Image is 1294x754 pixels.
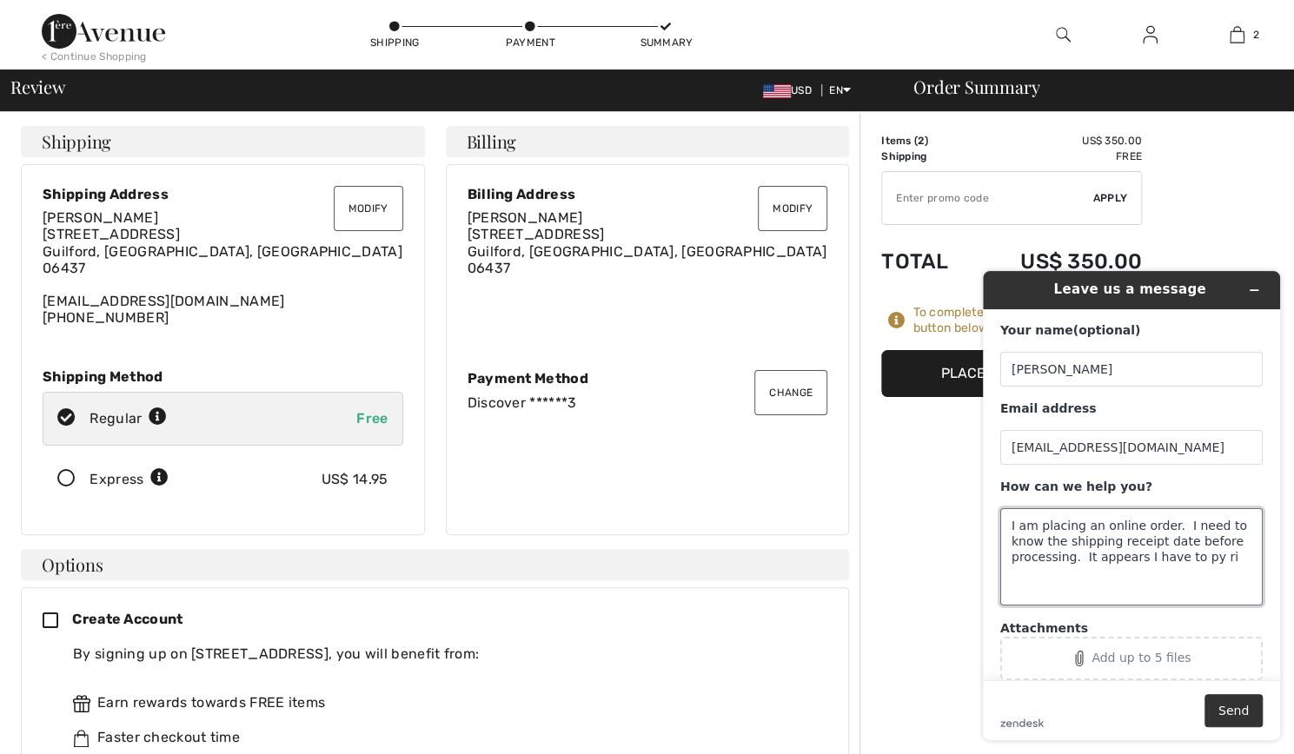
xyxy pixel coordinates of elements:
td: US$ 350.00 [974,232,1142,291]
td: Items ( ) [881,133,974,149]
span: 2 [918,135,924,147]
div: [EMAIL_ADDRESS][DOMAIN_NAME] [PHONE_NUMBER] [43,209,403,326]
div: To complete your order, press the button below. [912,305,1142,336]
a: Sign In [1129,24,1171,46]
div: < Continue Shopping [42,49,147,64]
a: 2 [1194,24,1279,45]
img: search the website [1056,24,1071,45]
div: Faster checkout time [73,727,813,748]
span: Review [10,78,65,96]
span: [STREET_ADDRESS] Guilford, [GEOGRAPHIC_DATA], [GEOGRAPHIC_DATA] 06437 [468,226,827,275]
div: Summary [640,35,692,50]
img: US Dollar [763,84,791,98]
div: US$ 14.95 [322,469,388,490]
img: faster.svg [73,730,90,747]
iframe: Find more information here [969,257,1294,754]
div: Billing Address [468,186,828,202]
img: My Info [1143,24,1158,45]
div: Payment [504,35,556,50]
h4: Options [21,549,849,580]
td: Total [881,232,974,291]
span: Billing [467,133,516,150]
span: [STREET_ADDRESS] Guilford, [GEOGRAPHIC_DATA], [GEOGRAPHIC_DATA] 06437 [43,226,402,275]
button: Modify [758,186,827,231]
div: Express [90,469,169,490]
span: EN [829,84,851,96]
span: Free [356,410,388,427]
span: 2 [1253,27,1259,43]
span: Create Account [72,611,182,627]
span: USD [763,84,819,96]
div: Regular [90,408,167,429]
button: Modify [334,186,403,231]
td: Shipping [881,149,974,164]
div: Order Summary [893,78,1284,96]
div: Shipping Address [43,186,403,202]
span: [PERSON_NAME] [43,209,158,226]
img: rewards.svg [73,695,90,712]
img: 1ère Avenue [42,14,165,49]
button: Place Your Order [881,350,1142,397]
span: Apply [1093,190,1128,206]
div: Shipping Method [43,368,403,385]
td: US$ 350.00 [974,133,1142,149]
div: Earn rewards towards FREE items [73,692,813,713]
div: Shipping [368,35,421,50]
div: Payment Method [468,370,828,387]
img: My Bag [1230,24,1244,45]
span: Shipping [42,133,111,150]
div: By signing up on [STREET_ADDRESS], you will benefit from: [73,644,813,665]
td: Free [974,149,1142,164]
span: Help [39,12,75,28]
input: Promo code [882,172,1093,224]
span: [PERSON_NAME] [468,209,583,226]
button: Change [754,370,827,415]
